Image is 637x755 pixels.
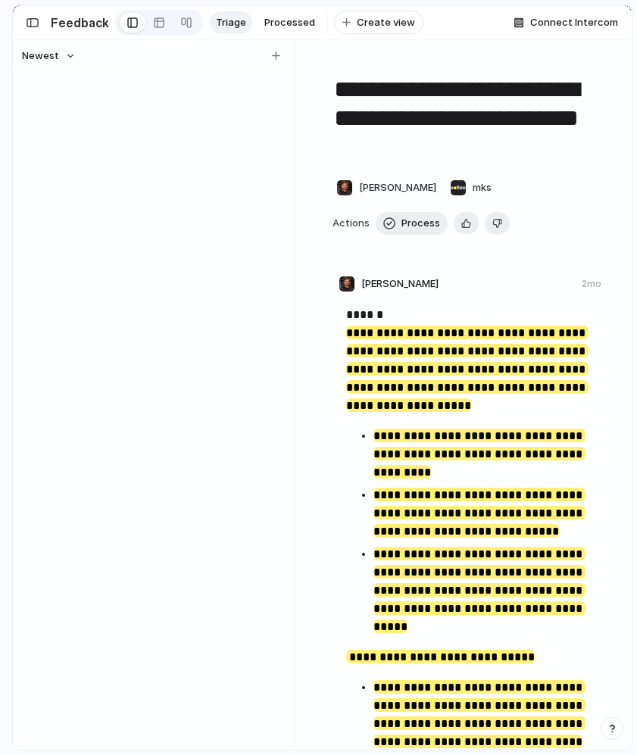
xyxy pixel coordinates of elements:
[333,216,370,231] span: Actions
[582,277,601,291] div: 2mo
[258,11,321,34] a: Processed
[473,180,492,195] span: mks
[446,176,495,200] button: mks
[357,15,415,30] span: Create view
[507,11,624,34] button: Connect Intercom
[334,11,423,35] button: Create view
[20,46,78,66] button: Newest
[361,276,439,292] span: [PERSON_NAME]
[401,216,440,231] span: Process
[359,180,436,195] span: [PERSON_NAME]
[530,15,618,30] span: Connect Intercom
[216,15,246,30] span: Triage
[485,212,510,235] button: Delete
[264,15,315,30] span: Processed
[22,48,59,64] span: Newest
[51,14,109,32] h2: Feedback
[333,176,440,200] button: [PERSON_NAME]
[376,212,448,235] button: Process
[210,11,252,34] a: Triage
